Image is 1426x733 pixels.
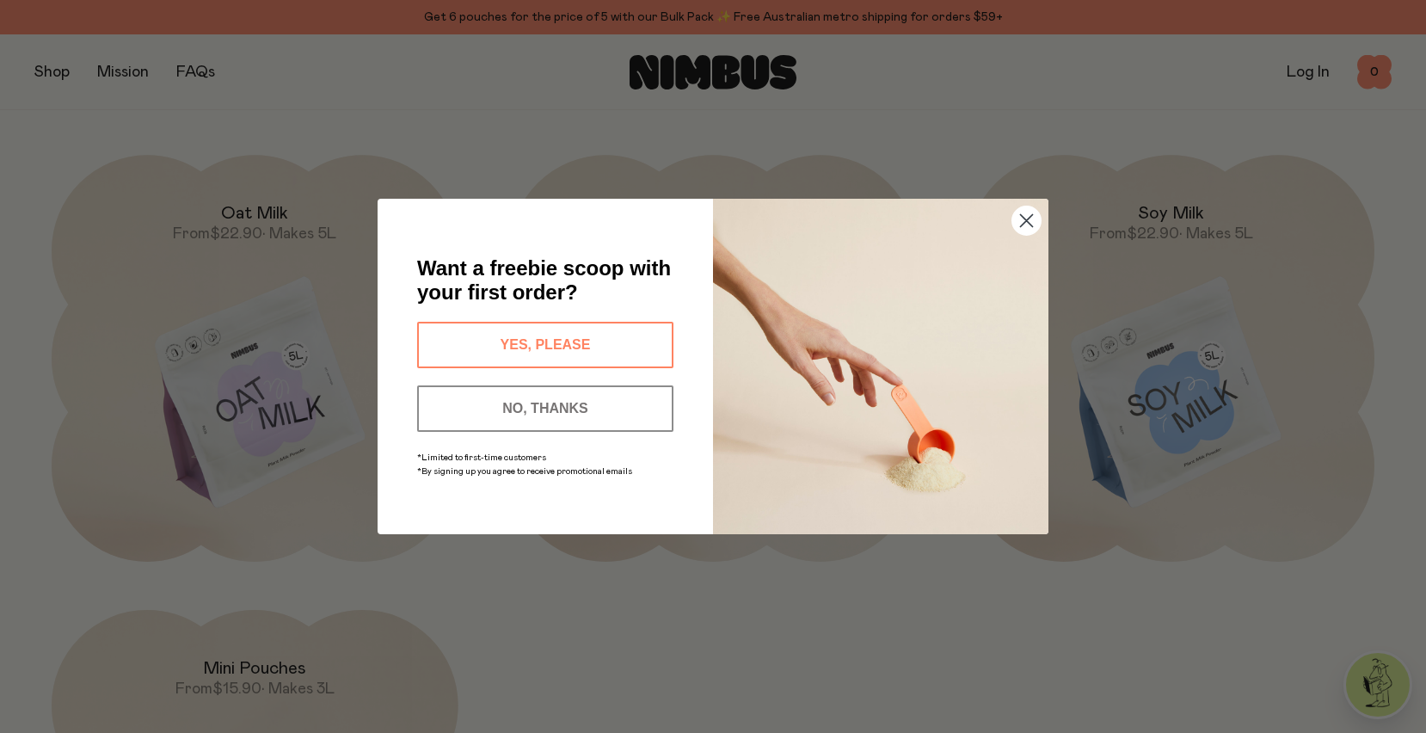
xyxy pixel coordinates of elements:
[417,385,673,432] button: NO, THANKS
[417,322,673,368] button: YES, PLEASE
[417,467,632,476] span: *By signing up you agree to receive promotional emails
[417,453,546,462] span: *Limited to first-time customers
[417,256,671,304] span: Want a freebie scoop with your first order?
[1011,206,1042,236] button: Close dialog
[713,199,1048,534] img: c0d45117-8e62-4a02-9742-374a5db49d45.jpeg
